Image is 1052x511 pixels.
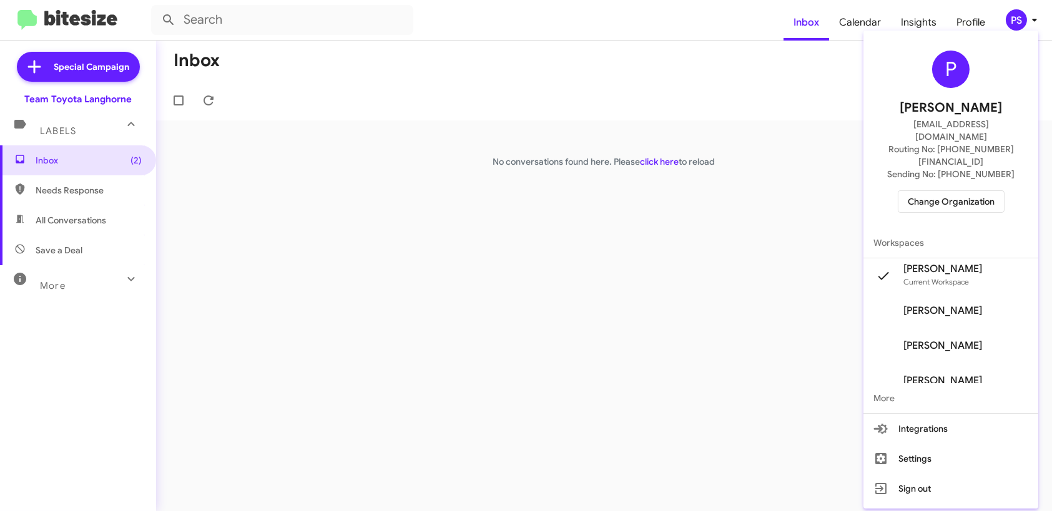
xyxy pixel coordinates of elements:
span: [PERSON_NAME] [900,98,1002,118]
span: Workspaces [863,228,1038,258]
button: Integrations [863,414,1038,444]
span: Current Workspace [903,277,969,286]
span: Sending No: [PHONE_NUMBER] [887,168,1015,180]
span: [PERSON_NAME] [903,304,982,317]
button: Change Organization [898,190,1005,213]
span: More [863,383,1038,413]
span: Change Organization [908,191,995,212]
span: [PERSON_NAME] [903,374,982,387]
span: Routing No: [PHONE_NUMBER][FINANCIAL_ID] [878,143,1023,168]
span: [EMAIL_ADDRESS][DOMAIN_NAME] [878,118,1023,143]
div: P [932,51,970,88]
span: [PERSON_NAME] [903,263,982,275]
button: Sign out [863,474,1038,504]
span: [PERSON_NAME] [903,339,982,352]
button: Settings [863,444,1038,474]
